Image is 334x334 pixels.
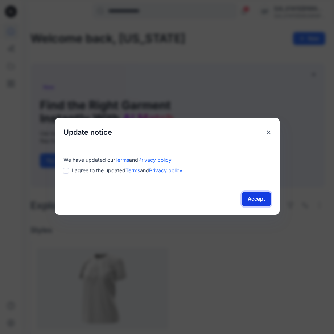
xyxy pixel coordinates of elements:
[129,157,138,163] span: and
[72,166,182,174] span: I agree to the updated
[262,126,275,139] button: Close
[125,167,140,173] a: Terms
[115,157,129,163] a: Terms
[55,118,121,147] h5: Update notice
[63,156,271,164] div: We have updated our .
[149,167,182,173] a: Privacy policy
[138,157,171,163] a: Privacy policy
[242,192,271,206] button: Accept
[140,167,149,173] span: and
